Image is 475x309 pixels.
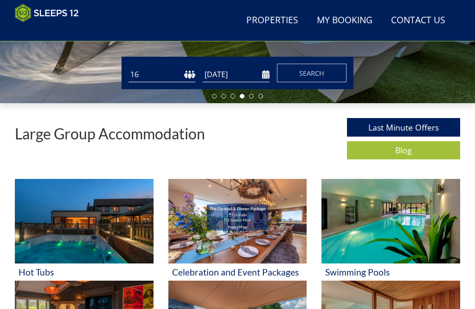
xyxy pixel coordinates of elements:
a: My Booking [313,10,376,31]
p: Large Group Accommodation [15,125,205,142]
img: 'Celebration and Event Packages' - Large Group Accommodation Holiday Ideas [168,179,307,263]
a: 'Celebration and Event Packages' - Large Group Accommodation Holiday Ideas Celebration and Event ... [168,179,307,281]
iframe: Customer reviews powered by Trustpilot [10,28,108,36]
a: Properties [243,10,302,31]
h3: Celebration and Event Packages [172,267,303,277]
a: Blog [347,141,460,159]
span: Search [299,69,324,78]
a: Contact Us [387,10,449,31]
input: Arrival Date [203,67,270,82]
h3: Hot Tubs [19,267,150,277]
a: Last Minute Offers [347,118,460,136]
img: 'Hot Tubs' - Large Group Accommodation Holiday Ideas [15,179,154,263]
button: Search [277,64,347,82]
h3: Swimming Pools [325,267,456,277]
img: Sleeps 12 [15,4,79,22]
a: 'Swimming Pools' - Large Group Accommodation Holiday Ideas Swimming Pools [321,179,460,281]
img: 'Swimming Pools' - Large Group Accommodation Holiday Ideas [321,179,460,263]
a: 'Hot Tubs' - Large Group Accommodation Holiday Ideas Hot Tubs [15,179,154,281]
